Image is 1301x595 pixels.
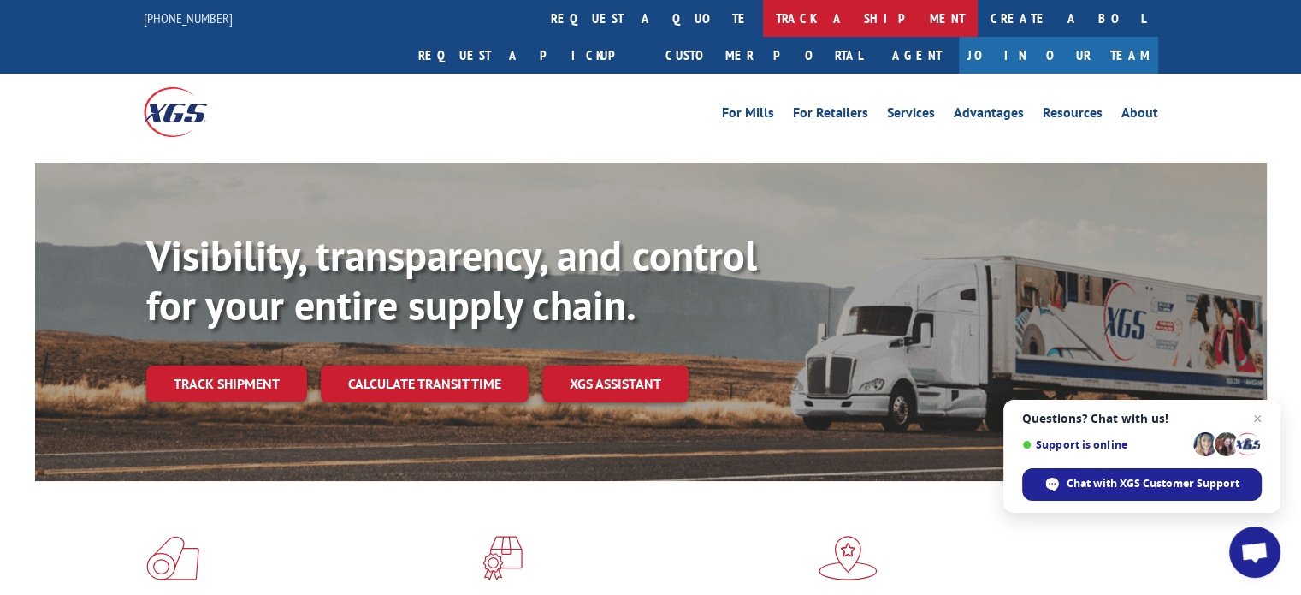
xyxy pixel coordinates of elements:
a: Customer Portal [653,37,875,74]
a: [PHONE_NUMBER] [144,9,233,27]
a: Agent [875,37,959,74]
a: XGS ASSISTANT [542,366,689,402]
a: Request a pickup [405,37,653,74]
a: Resources [1043,106,1103,125]
a: Services [887,106,935,125]
a: Join Our Team [959,37,1158,74]
img: xgs-icon-total-supply-chain-intelligence-red [146,536,199,580]
a: Advantages [954,106,1024,125]
span: Close chat [1247,408,1268,429]
a: For Retailers [793,106,868,125]
div: Open chat [1229,527,1280,578]
b: Visibility, transparency, and control for your entire supply chain. [146,229,757,331]
span: Support is online [1022,438,1187,451]
img: xgs-icon-flagship-distribution-model-red [819,536,878,580]
img: xgs-icon-focused-on-flooring-red [482,536,523,580]
span: Chat with XGS Customer Support [1067,476,1239,491]
div: Chat with XGS Customer Support [1022,468,1262,501]
a: Calculate transit time [321,366,529,402]
a: For Mills [722,106,774,125]
a: Track shipment [146,366,307,402]
span: Questions? Chat with us! [1022,412,1262,425]
a: About [1121,106,1158,125]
